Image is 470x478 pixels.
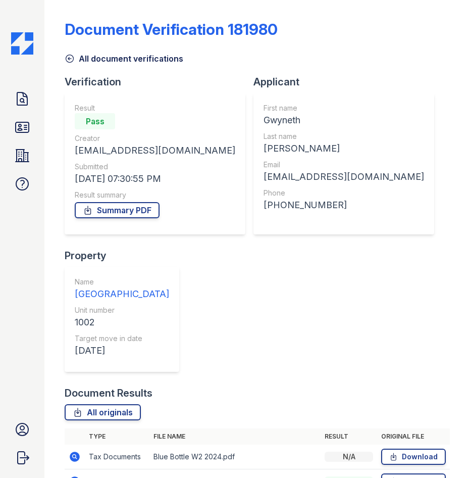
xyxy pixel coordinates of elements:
[85,445,149,469] td: Tax Documents
[75,315,169,329] div: 1002
[65,404,141,420] a: All originals
[149,428,321,445] th: File name
[264,141,424,156] div: [PERSON_NAME]
[381,449,446,465] a: Download
[75,277,169,287] div: Name
[264,113,424,127] div: Gwyneth
[75,162,235,172] div: Submitted
[65,249,187,263] div: Property
[75,277,169,301] a: Name [GEOGRAPHIC_DATA]
[325,452,373,462] div: N/A
[75,202,160,218] a: Summary PDF
[75,133,235,144] div: Creator
[75,344,169,358] div: [DATE]
[75,287,169,301] div: [GEOGRAPHIC_DATA]
[253,75,442,89] div: Applicant
[75,103,235,113] div: Result
[75,113,115,129] div: Pass
[65,53,183,65] a: All document verifications
[75,333,169,344] div: Target move in date
[321,428,377,445] th: Result
[264,160,424,170] div: Email
[11,32,33,55] img: CE_Icon_Blue-c292c112584629df590d857e76928e9f676e5b41ef8f769ba2f05ee15b207248.png
[149,445,321,469] td: Blue Bottle W2 2024.pdf
[85,428,149,445] th: Type
[75,144,235,158] div: [EMAIL_ADDRESS][DOMAIN_NAME]
[264,131,424,141] div: Last name
[75,305,169,315] div: Unit number
[75,190,235,200] div: Result summary
[65,20,278,38] div: Document Verification 181980
[264,188,424,198] div: Phone
[264,170,424,184] div: [EMAIL_ADDRESS][DOMAIN_NAME]
[264,103,424,113] div: First name
[75,172,235,186] div: [DATE] 07:30:55 PM
[65,386,152,400] div: Document Results
[264,198,424,212] div: [PHONE_NUMBER]
[65,75,253,89] div: Verification
[377,428,450,445] th: Original file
